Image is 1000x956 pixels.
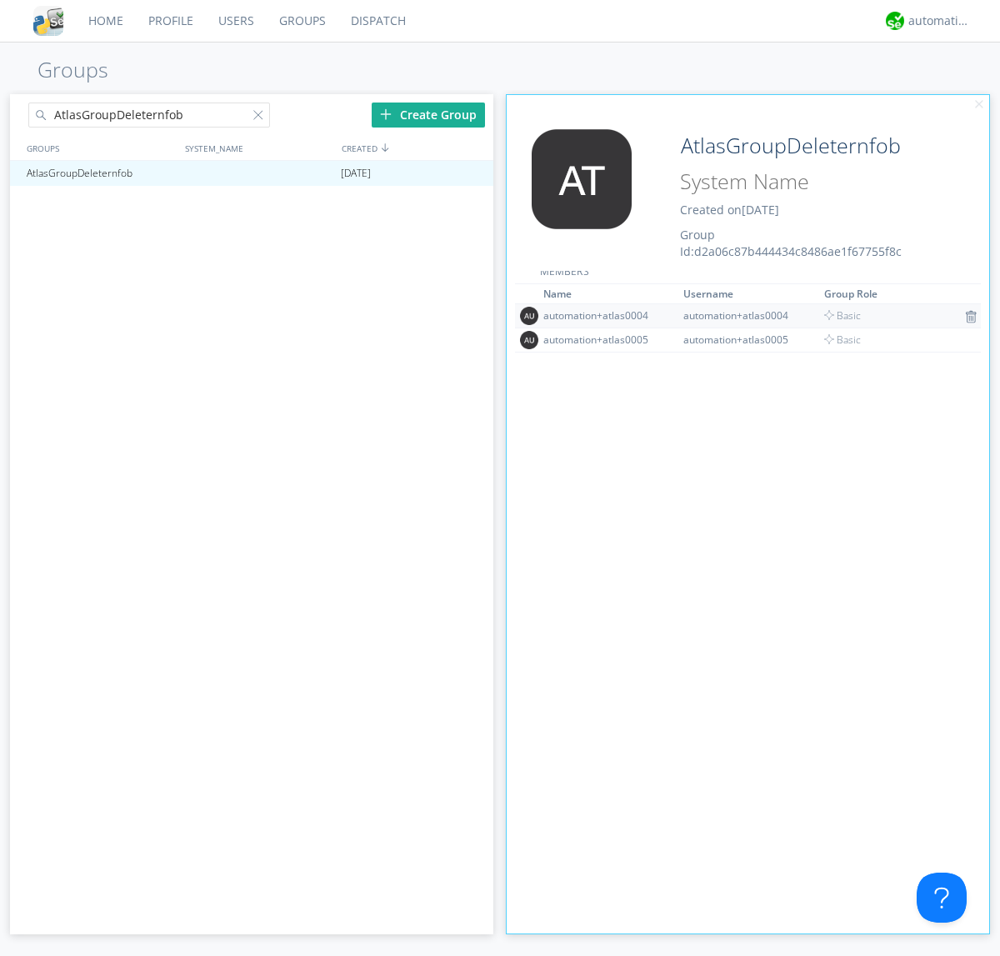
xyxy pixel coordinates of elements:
[380,108,392,120] img: plus.svg
[33,6,63,36] img: cddb5a64eb264b2086981ab96f4c1ba7
[372,103,485,128] div: Create Group
[520,307,538,325] img: 373638.png
[742,202,779,218] span: [DATE]
[674,129,943,163] input: Group Name
[680,227,902,259] span: Group Id: d2a06c87b444434c8486ae1f67755f8c
[824,308,861,323] span: Basic
[683,333,808,347] div: automation+atlas0005
[824,333,861,347] span: Basic
[337,136,495,160] div: CREATED
[181,136,337,160] div: SYSTEM_NAME
[908,13,971,29] div: automation+atlas
[886,12,904,30] img: d2d01cd9b4174d08988066c6d424eccd
[520,331,538,349] img: 373638.png
[543,333,668,347] div: automation+atlas0005
[917,873,967,923] iframe: Toggle Customer Support
[965,310,977,323] img: icon-trash.svg
[973,99,985,111] img: cancel.svg
[543,308,668,323] div: automation+atlas0004
[674,166,943,198] input: System Name
[341,161,371,186] span: [DATE]
[541,284,682,304] th: Toggle SortBy
[22,161,178,186] div: AtlasGroupDeleternfob
[680,202,779,218] span: Created on
[22,136,177,160] div: GROUPS
[822,284,962,304] th: Toggle SortBy
[28,103,270,128] input: Search groups
[683,308,808,323] div: automation+atlas0004
[515,264,982,284] div: MEMBERS
[10,161,493,186] a: AtlasGroupDeleternfob[DATE]
[519,129,644,229] img: 373638.png
[681,284,822,304] th: Toggle SortBy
